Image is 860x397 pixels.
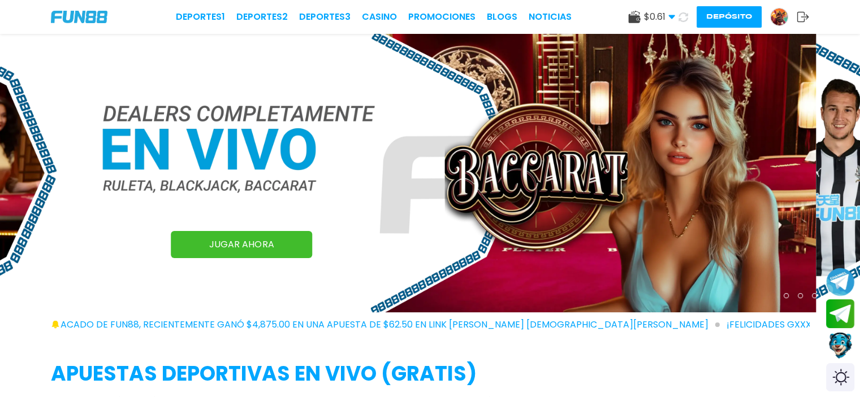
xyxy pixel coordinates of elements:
a: Deportes1 [176,10,225,24]
div: Switch theme [826,363,854,391]
h2: APUESTAS DEPORTIVAS EN VIVO (gratis) [51,359,809,389]
a: Avatar [770,8,797,26]
a: Deportes3 [299,10,351,24]
span: $ 0.61 [644,10,675,24]
a: Deportes2 [236,10,288,24]
button: Join telegram channel [826,267,854,296]
a: CASINO [362,10,397,24]
img: Company Logo [51,11,107,23]
a: JUGAR AHORA [171,231,312,258]
a: NOTICIAS [529,10,572,24]
button: Depósito [697,6,762,28]
a: Promociones [408,10,476,24]
button: Join telegram [826,299,854,329]
img: Avatar [771,8,788,25]
button: Contact customer service [826,331,854,360]
a: BLOGS [487,10,517,24]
